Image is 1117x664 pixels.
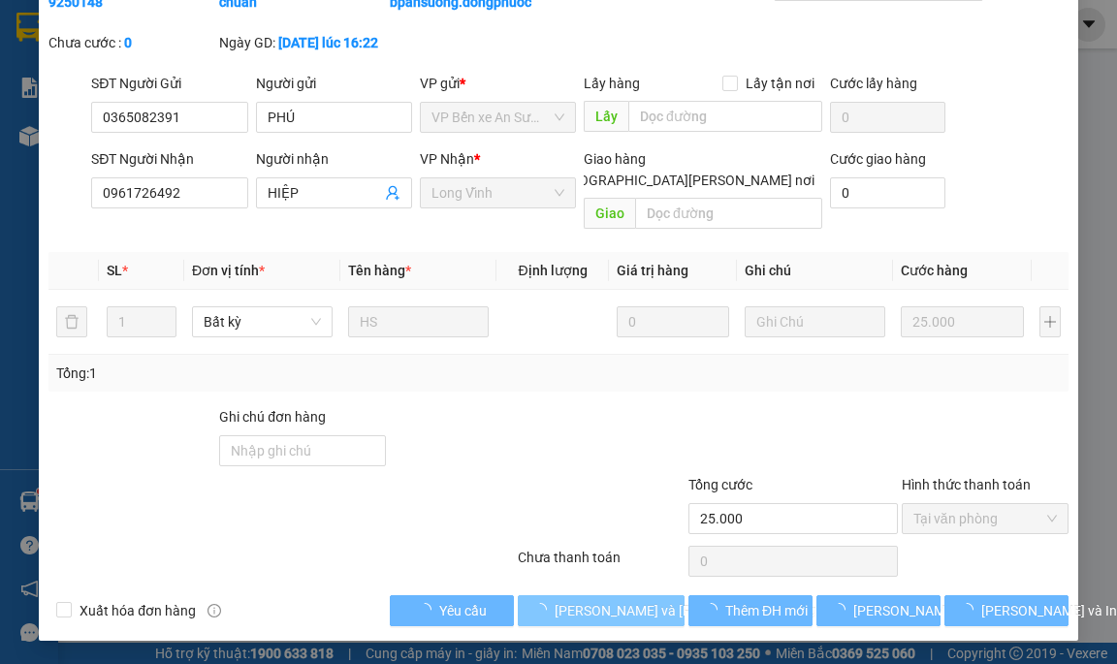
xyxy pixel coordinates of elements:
span: VP Bến xe An Sương [431,103,564,132]
span: loading [418,603,439,617]
input: VD: Bàn, Ghế [348,306,489,337]
span: loading [832,603,853,617]
input: 0 [901,306,1024,337]
span: 08:14:08 [DATE] [43,141,118,152]
span: Xuất hóa đơn hàng [72,600,204,621]
span: ----------------------------------------- [52,105,238,120]
span: info-circle [207,604,221,617]
button: [PERSON_NAME] và In [944,595,1069,626]
span: Đơn vị tính [192,263,265,278]
span: Giao [584,198,635,229]
strong: ĐỒNG PHƯỚC [153,11,266,27]
span: loading [704,603,725,617]
button: delete [56,306,87,337]
button: [PERSON_NAME] đổi [816,595,941,626]
label: Cước lấy hàng [830,76,917,91]
span: [PERSON_NAME]: [6,125,202,137]
span: Long Vĩnh [431,178,564,207]
span: Hotline: 19001152 [153,86,238,98]
span: Định lượng [518,263,587,278]
span: Cước hàng [901,263,968,278]
span: [PERSON_NAME] đổi [853,600,978,621]
input: Dọc đường [635,198,822,229]
div: Người nhận [256,148,412,170]
span: Giá trị hàng [617,263,688,278]
span: 01 Võ Văn Truyện, KP.1, Phường 2 [153,58,267,82]
button: plus [1039,306,1061,337]
span: Yêu cầu [439,600,487,621]
span: Lấy tận nơi [738,73,822,94]
span: Lấy hàng [584,76,640,91]
span: Thêm ĐH mới [725,600,808,621]
label: Cước giao hàng [830,151,926,167]
button: Thêm ĐH mới [688,595,813,626]
div: Tổng: 1 [56,363,432,384]
span: loading [533,603,555,617]
button: Yêu cầu [390,595,514,626]
span: [PERSON_NAME] và In [981,600,1117,621]
span: In ngày: [6,141,118,152]
input: Ghi chú đơn hàng [219,435,386,466]
div: VP gửi [420,73,576,94]
b: [DATE] lúc 16:22 [278,35,378,50]
span: SL [107,263,122,278]
input: 0 [617,306,729,337]
th: Ghi chú [737,252,893,290]
label: Ghi chú đơn hàng [219,409,326,425]
span: VPLV1209250001 [97,123,202,138]
input: Cước giao hàng [830,177,945,208]
span: Tên hàng [348,263,411,278]
input: Ghi Chú [745,306,885,337]
div: SĐT Người Gửi [91,73,247,94]
button: [PERSON_NAME] và [PERSON_NAME] hàng [518,595,685,626]
span: Tổng cước [688,477,752,492]
div: Chưa cước : [48,32,215,53]
span: Bến xe [GEOGRAPHIC_DATA] [153,31,261,55]
span: Lấy [584,101,628,132]
span: loading [960,603,981,617]
div: SĐT Người Nhận [91,148,247,170]
span: Bất kỳ [204,307,321,336]
div: Chưa thanh toán [516,547,686,581]
span: Giao hàng [584,151,646,167]
span: VP Nhận [420,151,474,167]
div: Người gửi [256,73,412,94]
label: Hình thức thanh toán [902,477,1031,492]
img: logo [7,12,93,97]
span: Tại văn phòng [913,504,1057,533]
span: user-add [385,185,400,201]
span: [GEOGRAPHIC_DATA][PERSON_NAME] nơi [550,170,822,191]
div: Ngày GD: [219,32,386,53]
span: [PERSON_NAME] và [PERSON_NAME] hàng [555,600,816,621]
input: Cước lấy hàng [830,102,945,133]
b: 0 [124,35,132,50]
input: Dọc đường [628,101,822,132]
